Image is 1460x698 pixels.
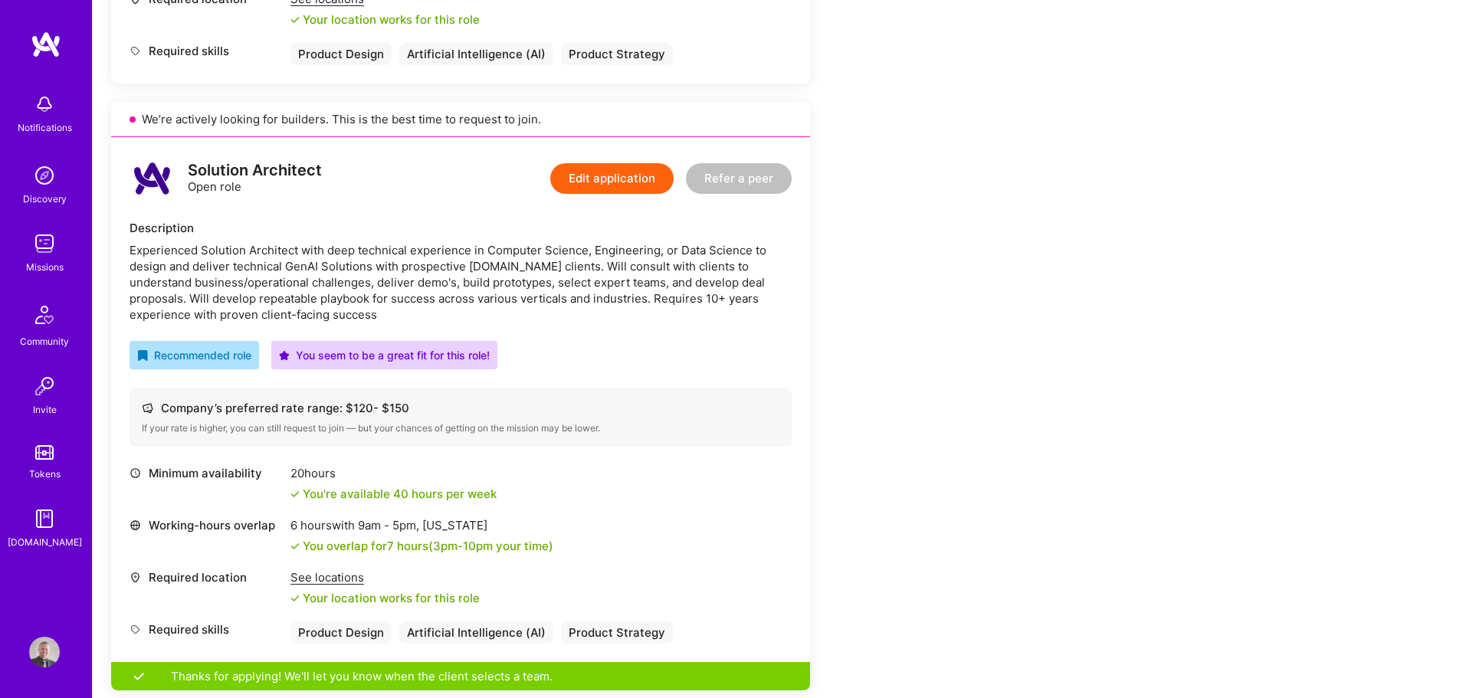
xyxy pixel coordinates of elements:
[290,517,553,533] div: 6 hours with [US_STATE]
[8,534,82,550] div: [DOMAIN_NAME]
[290,15,300,25] i: icon Check
[25,637,64,667] a: User Avatar
[137,347,251,363] div: Recommended role
[130,517,283,533] div: Working-hours overlap
[290,542,300,551] i: icon Check
[290,590,480,606] div: Your location works for this role
[303,538,553,554] div: You overlap for 7 hours ( your time)
[355,518,422,533] span: 9am - 5pm ,
[686,163,792,194] button: Refer a peer
[130,43,283,59] div: Required skills
[130,220,792,236] div: Description
[29,371,60,401] img: Invite
[399,621,553,644] div: Artificial Intelligence (AI)
[29,637,60,667] img: User Avatar
[290,569,480,585] div: See locations
[130,621,283,637] div: Required skills
[290,465,497,481] div: 20 hours
[290,43,392,65] div: Product Design
[188,162,322,179] div: Solution Architect
[130,465,283,481] div: Minimum availability
[550,163,674,194] button: Edit application
[130,156,176,202] img: logo
[130,519,141,531] i: icon World
[290,621,392,644] div: Product Design
[290,486,497,502] div: You're available 40 hours per week
[290,11,480,28] div: Your location works for this role
[433,539,493,553] span: 3pm - 10pm
[111,662,810,690] div: Thanks for applying! We'll let you know when the client selects a team.
[142,400,779,416] div: Company’s preferred rate range: $ 120 - $ 150
[279,350,290,361] i: icon PurpleStar
[137,350,148,361] i: icon RecommendedBadge
[279,347,490,363] div: You seem to be a great fit for this role!
[142,402,153,414] i: icon Cash
[290,490,300,499] i: icon Check
[33,401,57,418] div: Invite
[29,466,61,482] div: Tokens
[290,594,300,603] i: icon Check
[29,503,60,534] img: guide book
[18,120,72,136] div: Notifications
[130,569,283,585] div: Required location
[35,445,54,460] img: tokens
[399,43,553,65] div: Artificial Intelligence (AI)
[130,467,141,479] i: icon Clock
[561,43,673,65] div: Product Strategy
[29,89,60,120] img: bell
[26,297,63,333] img: Community
[23,191,67,207] div: Discovery
[26,259,64,275] div: Missions
[29,228,60,259] img: teamwork
[130,45,141,57] i: icon Tag
[111,102,810,137] div: We’re actively looking for builders. This is the best time to request to join.
[130,624,141,635] i: icon Tag
[188,162,322,195] div: Open role
[29,160,60,191] img: discovery
[142,422,779,434] div: If your rate is higher, you can still request to join — but your chances of getting on the missio...
[130,572,141,583] i: icon Location
[31,31,61,58] img: logo
[561,621,673,644] div: Product Strategy
[20,333,69,349] div: Community
[130,242,792,323] div: Experienced Solution Architect with deep technical experience in Computer Science, Engineering, o...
